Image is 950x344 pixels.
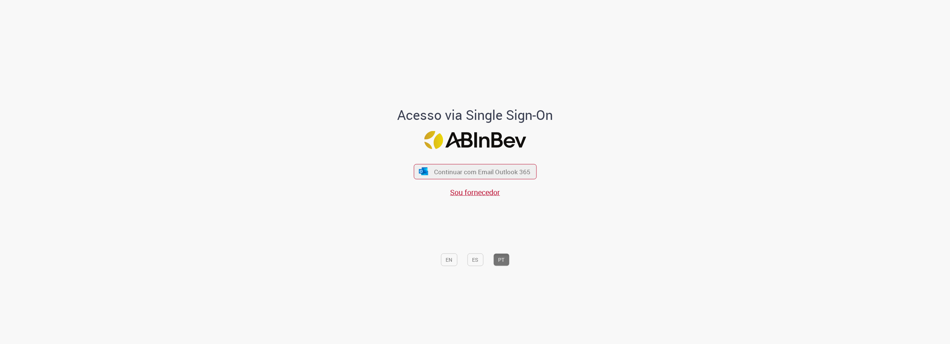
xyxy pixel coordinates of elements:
img: Logo ABInBev [424,131,526,149]
button: PT [493,253,509,266]
a: Sou fornecedor [450,187,500,197]
button: EN [441,253,457,266]
img: ícone Azure/Microsoft 360 [418,168,429,175]
button: ícone Azure/Microsoft 360 Continuar com Email Outlook 365 [414,164,536,179]
button: ES [467,253,483,266]
h1: Acesso via Single Sign-On [372,107,578,122]
span: Continuar com Email Outlook 365 [434,167,530,176]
